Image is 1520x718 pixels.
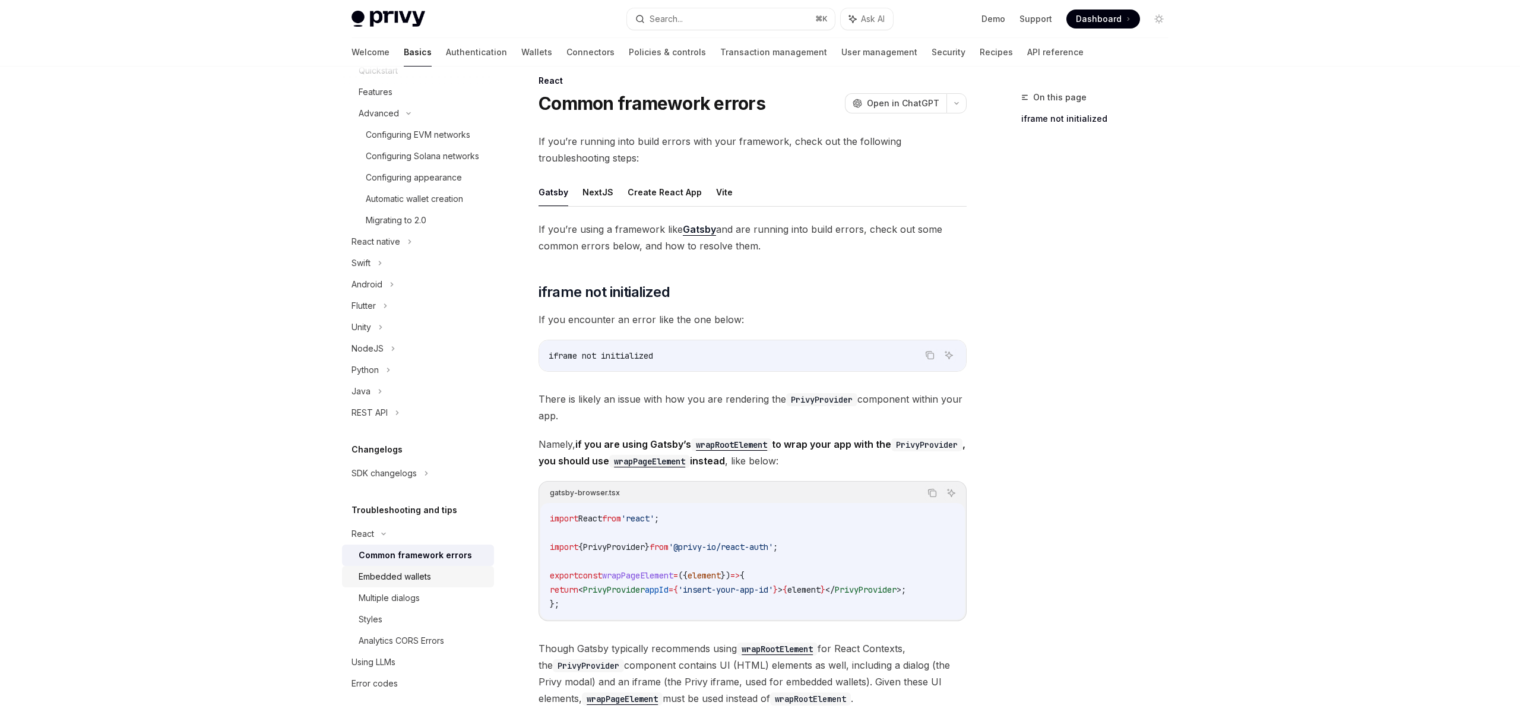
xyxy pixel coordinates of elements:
a: wrapPageElement [582,692,663,704]
span: import [550,542,578,552]
span: const [578,570,602,581]
button: Toggle dark mode [1149,10,1168,29]
span: Ask AI [861,13,885,25]
div: Configuring Solana networks [366,149,479,163]
a: Features [342,81,494,103]
code: wrapPageElement [609,455,690,468]
div: Android [351,277,382,292]
span: export [550,570,578,581]
div: Flutter [351,299,376,313]
span: Namely, , like below: [539,436,967,469]
div: Error codes [351,676,398,691]
a: Connectors [566,38,615,67]
div: Migrating to 2.0 [366,213,426,227]
a: iframe not initialized [1021,109,1178,128]
div: Advanced [359,106,399,121]
div: Configuring appearance [366,170,462,185]
span: }) [721,570,730,581]
span: { [578,542,583,552]
a: API reference [1027,38,1084,67]
span: If you’re running into build errors with your framework, check out the following troubleshooting ... [539,133,967,166]
a: Transaction management [720,38,827,67]
a: Policies & controls [629,38,706,67]
div: Multiple dialogs [359,591,420,605]
button: NextJS [582,178,613,206]
a: Multiple dialogs [342,587,494,609]
a: Styles [342,609,494,630]
span: ⌘ K [815,14,828,24]
span: 'insert-your-app-id' [678,584,773,595]
code: wrapRootElement [691,438,772,451]
a: Configuring appearance [342,167,494,188]
span: element [688,570,721,581]
a: wrapRootElement [691,438,772,450]
span: React [578,513,602,524]
span: = [669,584,673,595]
div: Using LLMs [351,655,395,669]
code: PrivyProvider [553,659,624,672]
span: < [578,584,583,595]
a: Wallets [521,38,552,67]
span: iframe not initialized [549,350,653,361]
h5: Changelogs [351,442,403,457]
span: PrivyProvider [583,542,645,552]
span: wrapPageElement [602,570,673,581]
div: React [351,527,374,541]
a: Configuring EVM networks [342,124,494,146]
code: wrapPageElement [582,692,663,706]
code: wrapRootElement [737,643,818,656]
div: Python [351,363,379,377]
span: } [645,542,650,552]
a: Authentication [446,38,507,67]
div: NodeJS [351,341,384,356]
img: light logo [351,11,425,27]
div: React native [351,235,400,249]
div: Configuring EVM networks [366,128,470,142]
button: Ask AI [841,8,893,30]
button: Copy the contents from the code block [922,347,938,363]
button: Create React App [628,178,702,206]
span: } [821,584,825,595]
a: Configuring Solana networks [342,146,494,167]
span: from [602,513,621,524]
span: '@privy-io/react-auth' [669,542,773,552]
a: Analytics CORS Errors [342,630,494,651]
div: Features [359,85,392,99]
span: ; [654,513,659,524]
button: Vite [716,178,733,206]
span: { [783,584,787,595]
span: from [650,542,669,552]
a: Security [932,38,965,67]
button: Ask AI [943,485,959,501]
div: Embedded wallets [359,570,431,584]
a: Basics [404,38,432,67]
span: Though Gatsby typically recommends using for React Contexts, the component contains UI (HTML) ele... [539,640,967,707]
a: Gatsby [683,223,716,236]
span: > [778,584,783,595]
div: Search... [650,12,683,26]
a: Automatic wallet creation [342,188,494,210]
a: Recipes [980,38,1013,67]
span: } [773,584,778,595]
div: Analytics CORS Errors [359,634,444,648]
h1: Common framework errors [539,93,765,114]
span: }; [550,599,559,609]
span: Dashboard [1076,13,1122,25]
span: iframe not initialized [539,283,670,302]
a: Error codes [342,673,494,694]
div: Swift [351,256,370,270]
span: There is likely an issue with how you are rendering the component within your app. [539,391,967,424]
span: return [550,584,578,595]
span: import [550,513,578,524]
span: On this page [1033,90,1087,105]
span: If you encounter an error like the one below: [539,311,967,328]
span: If you’re using a framework like and are running into build errors, check out some common errors ... [539,221,967,254]
a: Migrating to 2.0 [342,210,494,231]
div: Java [351,384,370,398]
a: Demo [981,13,1005,25]
span: => [730,570,740,581]
code: PrivyProvider [786,393,857,406]
span: Open in ChatGPT [867,97,939,109]
div: SDK changelogs [351,466,417,480]
button: Ask AI [941,347,957,363]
